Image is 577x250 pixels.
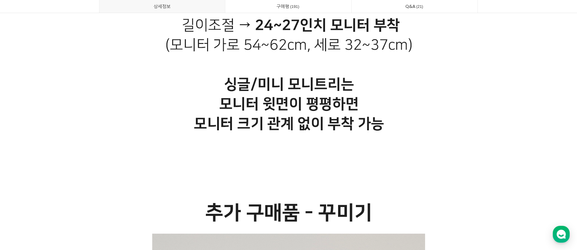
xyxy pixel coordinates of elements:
[19,201,23,206] span: 홈
[40,192,78,207] a: 대화
[289,3,300,10] span: 191
[94,201,101,206] span: 설정
[55,202,63,206] span: 대화
[78,192,116,207] a: 설정
[415,3,424,10] span: 21
[2,192,40,207] a: 홈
